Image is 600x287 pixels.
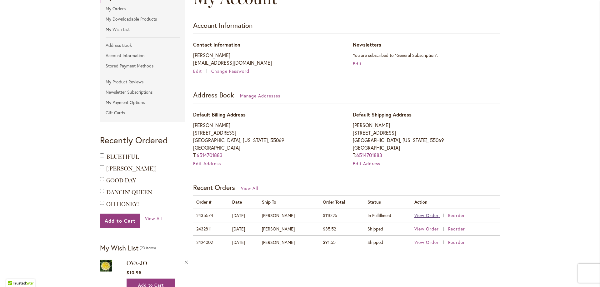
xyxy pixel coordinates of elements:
strong: My Wish List [100,243,138,252]
strong: Account Information [193,21,252,30]
span: $10.95 [127,270,142,275]
img: OVA-JO [100,259,112,273]
a: OVA-JO [127,260,147,267]
td: [PERSON_NAME] [259,235,320,249]
p: You are subscribed to "General Subscription". [353,52,500,59]
a: My Orders [100,4,185,13]
th: Order # [193,195,229,209]
a: My Payment Options [100,98,185,107]
address: [PERSON_NAME] [STREET_ADDRESS] [GEOGRAPHIC_DATA], [US_STATE], 55069 [GEOGRAPHIC_DATA] T: [193,121,340,159]
a: Gift Cards [100,108,185,117]
strong: Address Book [193,90,234,99]
a: Edit Address [353,161,381,166]
a: BLUETIFUL [106,153,139,160]
a: View Order [414,212,447,218]
strong: Recent Orders [193,183,235,192]
span: View Order [414,239,439,245]
span: View Order [414,212,439,218]
a: 6514701883 [197,152,222,158]
iframe: Launch Accessibility Center [5,265,22,282]
td: Shipped [364,222,411,235]
strong: Recently Ordered [100,134,168,146]
a: View All [145,215,162,222]
td: 2432811 [193,222,229,235]
td: Shipped [364,235,411,249]
td: In Fulfillment [364,209,411,222]
span: Newsletters [353,41,381,48]
td: 2435574 [193,209,229,222]
a: Change Password [211,68,249,74]
a: OVA-JO [100,259,112,274]
th: Action [411,195,500,209]
a: My Downloadable Products [100,14,185,24]
td: [PERSON_NAME] [259,209,320,222]
a: Edit [193,68,210,74]
th: Order Total [320,195,364,209]
a: Reorder [448,226,465,232]
span: $110.25 [323,212,337,218]
a: Reorder [448,212,465,218]
span: Default Shipping Address [353,111,412,118]
td: 2424002 [193,235,229,249]
td: [DATE] [229,222,259,235]
a: 6514701883 [356,152,382,158]
p: [PERSON_NAME] [EMAIL_ADDRESS][DOMAIN_NAME] [193,52,340,67]
span: View Order [414,226,439,232]
a: View All [241,185,258,191]
span: Default Billing Address [193,111,246,118]
span: Edit [193,68,202,74]
a: Account Information [100,51,185,60]
td: [PERSON_NAME] [259,222,320,235]
a: Edit Address [193,161,221,166]
th: Status [364,195,411,209]
address: [PERSON_NAME] [STREET_ADDRESS] [GEOGRAPHIC_DATA], [US_STATE], 55069 [GEOGRAPHIC_DATA] T: [353,121,500,159]
a: GOOD DAY [106,177,136,184]
button: Add to Cart [100,214,140,228]
span: Contact Information [193,41,240,48]
span: $91.55 [323,239,336,245]
a: View Order [414,239,447,245]
th: Ship To [259,195,320,209]
a: OH HONEY! [106,201,139,208]
th: Date [229,195,259,209]
a: Edit [353,61,362,67]
a: [PERSON_NAME] [106,165,156,172]
a: DANCIN' QUEEN [106,189,152,196]
a: View Order [414,226,447,232]
a: Newsletter Subscriptions [100,87,185,97]
span: Add to Cart [105,217,136,224]
a: Reorder [448,239,465,245]
a: Manage Addresses [240,93,280,99]
span: 23 items [140,245,156,250]
td: [DATE] [229,209,259,222]
span: $35.52 [323,226,336,232]
a: My Product Reviews [100,77,185,87]
a: Stored Payment Methods [100,61,185,71]
a: My Wish List [100,25,185,34]
a: Address Book [100,41,185,50]
td: [DATE] [229,235,259,249]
